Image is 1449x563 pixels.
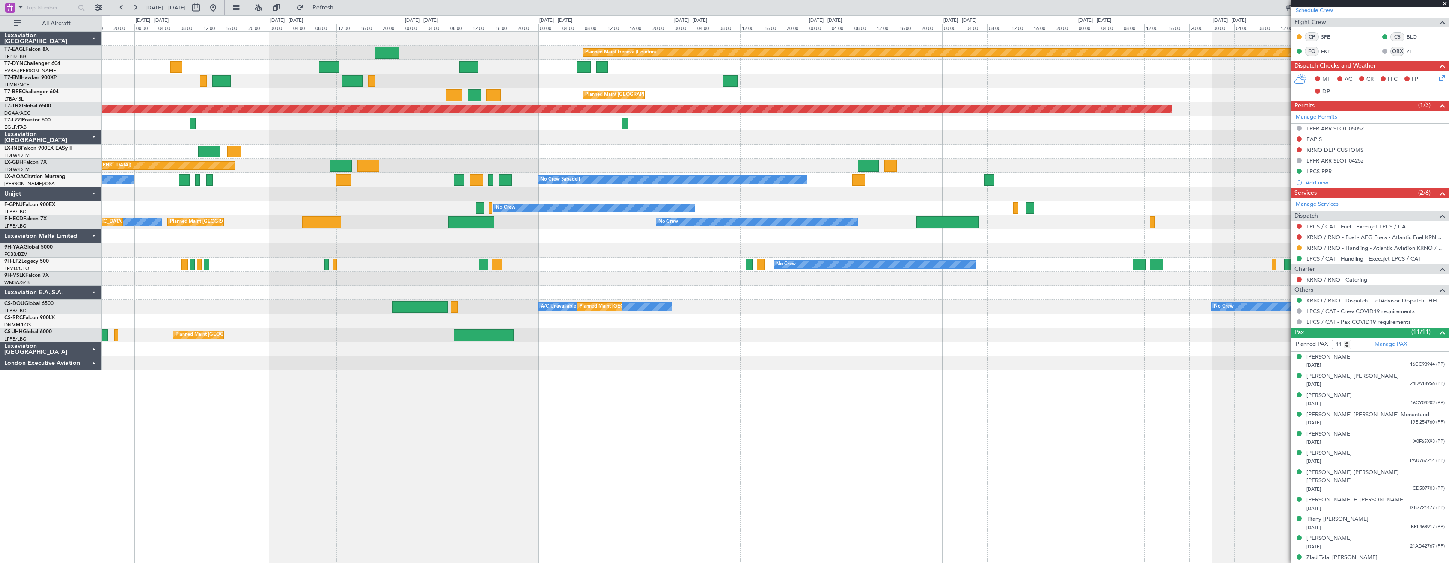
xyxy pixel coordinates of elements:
div: 00:00 [673,24,695,31]
span: LX-INB [4,146,21,151]
div: [DATE] - [DATE] [1078,17,1111,24]
div: [DATE] - [DATE] [809,17,842,24]
div: 08:00 [987,24,1009,31]
a: LPCS / CAT - Crew COVID19 requirements [1306,308,1415,315]
div: 16:00 [763,24,785,31]
a: FCBB/BZV [4,251,27,258]
div: LPFR ARR SLOT 0505Z [1306,125,1364,132]
div: 04:00 [1234,24,1256,31]
div: 08:00 [718,24,740,31]
span: 21AD42767 (PP) [1410,543,1445,550]
div: 00:00 [134,24,157,31]
a: DNMM/LOS [4,322,31,328]
span: Others [1294,285,1313,295]
a: LPCS / CAT - Handling - Execujet LPCS / CAT [1306,255,1421,262]
a: LFMD/CEQ [4,265,29,272]
div: 20:00 [516,24,538,31]
div: 04:00 [830,24,852,31]
div: 00:00 [1212,24,1234,31]
a: 9H-YAAGlobal 5000 [4,245,53,250]
div: 12:00 [875,24,897,31]
a: WMSA/SZB [4,279,30,286]
a: LFPB/LBG [4,223,27,229]
div: No Crew [658,216,678,228]
a: SPE [1321,33,1340,41]
div: Zlad Talal [PERSON_NAME] [1306,554,1378,562]
span: PAU767214 (PP) [1410,457,1445,465]
span: Services [1294,188,1317,198]
a: FKP [1321,47,1340,55]
div: [PERSON_NAME] [1306,391,1352,400]
a: LPCS / CAT - Pax COVID19 requirements [1306,318,1411,326]
a: T7-LZZIPraetor 600 [4,118,51,123]
div: [PERSON_NAME] [1306,353,1352,362]
div: No Crew Sabadell [540,173,580,186]
div: 12:00 [606,24,628,31]
div: [DATE] - [DATE] [270,17,303,24]
div: No Crew [776,258,796,271]
div: OBX [1390,47,1404,56]
div: [PERSON_NAME] [1306,449,1352,458]
a: ZLE [1407,47,1426,55]
a: KRNO / RNO - Catering [1306,276,1367,283]
div: 04:00 [292,24,314,31]
a: Schedule Crew [1296,6,1333,15]
a: F-HECDFalcon 7X [4,216,47,222]
span: T7-LZZI [4,118,22,123]
div: [DATE] - [DATE] [674,17,707,24]
span: BPL468917 (PP) [1411,524,1445,531]
span: LX-AOA [4,174,24,179]
a: 9H-VSLKFalcon 7X [4,273,49,278]
span: 16CY04202 (PP) [1410,400,1445,407]
div: 08:00 [314,24,336,31]
div: FO [1305,47,1319,56]
div: 12:00 [1144,24,1166,31]
span: T7-DYN [4,61,24,66]
div: CP [1305,32,1319,41]
span: [DATE] [1306,458,1321,465]
a: LFPB/LBG [4,336,27,342]
div: [DATE] - [DATE] [136,17,169,24]
a: LFPB/LBG [4,53,27,60]
span: Refresh [305,5,341,11]
div: 12:00 [471,24,493,31]
div: Planned Maint Geneva (Cointrin) [585,46,656,59]
a: KRNO / RNO - Fuel - AEG Fuels - Atlantic Fuel KRNO / RNO [1306,234,1445,241]
a: BLO [1407,33,1426,41]
span: Permits [1294,101,1315,111]
div: LPFR ARR SLOT 0425z [1306,157,1363,164]
div: 16:00 [898,24,920,31]
a: LFPB/LBG [4,308,27,314]
div: 00:00 [942,24,964,31]
a: KRNO / RNO - Dispatch - JetAdvisor Dispatch JHH [1306,297,1437,304]
span: [DATE] [1306,420,1321,426]
a: LX-AOACitation Mustang [4,174,65,179]
div: 20:00 [1189,24,1211,31]
div: 04:00 [157,24,179,31]
span: T7-TRX [4,104,22,109]
div: 16:00 [1032,24,1054,31]
span: Flight Crew [1294,18,1326,27]
div: 20:00 [651,24,673,31]
span: [DATE] [1306,362,1321,368]
span: [DATE] [1306,400,1321,407]
div: No Crew [1214,300,1234,313]
div: 00:00 [538,24,560,31]
div: Add new [1306,179,1445,186]
div: [PERSON_NAME] [1306,534,1352,543]
span: FFC [1388,75,1398,84]
a: LX-GBHFalcon 7X [4,160,47,165]
div: 08:00 [1257,24,1279,31]
span: CD507703 (PP) [1413,485,1445,492]
div: [PERSON_NAME] [1306,430,1352,439]
span: 19EI254760 (PP) [1410,419,1445,426]
a: T7-EAGLFalcon 8X [4,47,49,52]
span: (11/11) [1411,327,1431,336]
div: 20:00 [247,24,269,31]
div: 12:00 [202,24,224,31]
a: T7-TRXGlobal 6500 [4,104,51,109]
div: [PERSON_NAME] H [PERSON_NAME] [1306,496,1405,504]
span: (2/6) [1418,188,1431,197]
span: 9H-YAA [4,245,24,250]
a: [PERSON_NAME]/QSA [4,181,55,187]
